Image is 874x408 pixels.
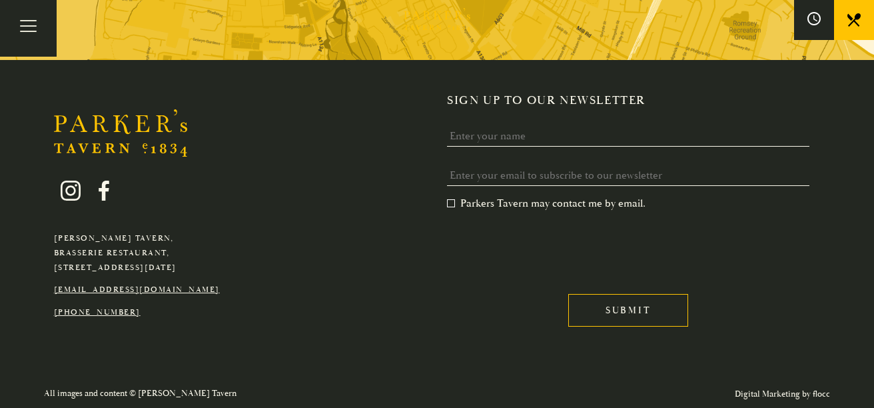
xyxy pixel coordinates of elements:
[447,165,809,186] input: Enter your email to subscribe to our newsletter
[568,294,688,327] input: Submit
[447,221,650,273] iframe: reCAPTCHA
[735,389,830,399] a: Digital Marketing by flocc
[447,197,646,210] label: Parkers Tavern may contact me by email.
[447,126,809,147] input: Enter your name
[44,386,236,401] p: All images and content © [PERSON_NAME] Tavern
[447,93,820,108] h2: Sign up to our newsletter
[54,307,141,317] a: [PHONE_NUMBER]
[54,285,220,295] a: [EMAIL_ADDRESS][DOMAIN_NAME]
[54,231,220,275] p: [PERSON_NAME] Tavern, Brasserie Restaurant, [STREET_ADDRESS][DATE]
